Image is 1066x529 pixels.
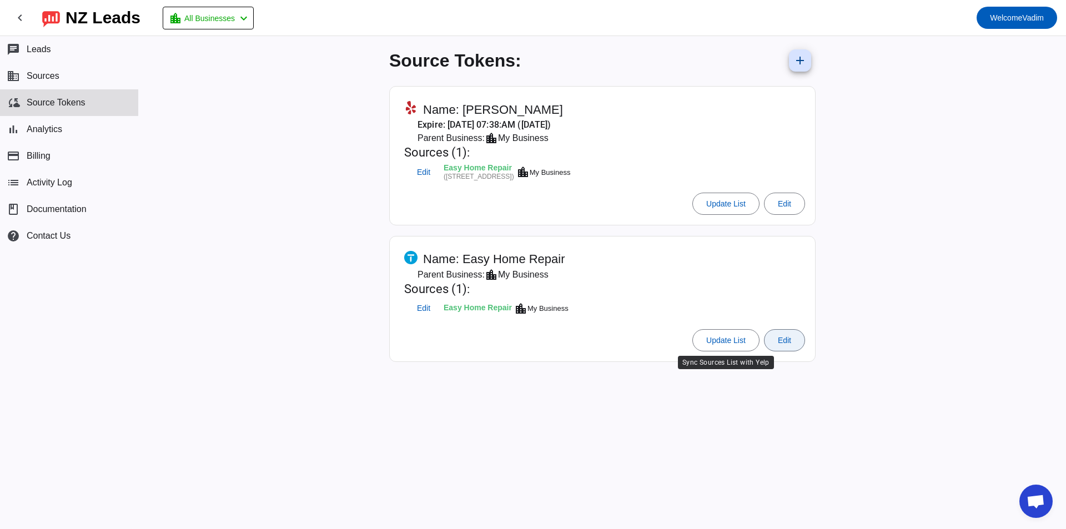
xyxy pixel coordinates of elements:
[692,329,760,351] button: Update List
[990,10,1044,26] span: Vadim
[27,231,71,241] span: Contact Us
[485,132,498,145] mat-icon: location_city
[706,336,746,345] span: Update List
[163,7,254,29] button: All Businesses
[7,69,20,83] mat-icon: business
[13,11,27,24] mat-icon: chevron_left
[764,329,805,351] button: Edit
[498,132,549,145] div: My Business
[7,176,20,189] mat-icon: list
[27,178,72,188] span: Activity Log
[764,193,805,215] button: Edit
[237,12,250,25] mat-icon: chevron_left
[27,124,62,134] span: Analytics
[7,203,20,216] span: book
[27,44,51,54] span: Leads
[1019,485,1053,518] div: Open chat
[423,102,563,118] span: Name: [PERSON_NAME]
[778,199,791,208] span: Edit
[404,281,570,297] mat-card-title: Sources (1):
[7,149,20,163] mat-icon: payment
[692,193,760,215] button: Update List
[66,10,140,26] div: NZ Leads
[527,305,569,312] div: My Business
[485,268,498,281] mat-icon: location_city
[514,302,527,315] mat-icon: location_city
[7,96,20,109] mat-icon: cloud_sync
[42,8,60,27] img: logo
[404,145,572,160] mat-card-title: Sources (1):
[516,165,530,179] mat-icon: location_city
[389,51,521,71] h1: Source Tokens:
[406,299,441,319] button: Edit
[27,98,86,108] span: Source Tokens
[27,71,59,81] span: Sources
[706,199,746,208] span: Update List
[404,118,572,132] mat-card-subtitle: Expire: [DATE] 07:38:AM ([DATE])
[169,12,182,25] mat-icon: location_city
[418,132,485,145] span: Parent Business:
[417,169,430,176] span: Edit
[778,336,791,345] span: Edit
[7,123,20,136] mat-icon: bar_chart
[990,13,1022,22] span: Welcome
[530,169,571,176] div: My Business
[977,7,1057,29] button: WelcomeVadim
[7,229,20,243] mat-icon: help
[418,268,485,281] span: Parent Business:
[406,162,441,182] button: Edit
[417,305,430,312] span: Edit
[27,204,87,214] span: Documentation
[444,304,512,313] div: Easy Home Repair
[184,11,235,26] span: All Businesses
[793,54,807,67] mat-icon: add
[27,151,51,161] span: Billing
[444,173,514,180] div: ([STREET_ADDRESS])
[7,43,20,56] mat-icon: chat
[498,268,549,281] div: My Business
[444,164,514,173] div: Easy Home Repair
[423,251,565,267] span: Name: Easy Home Repair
